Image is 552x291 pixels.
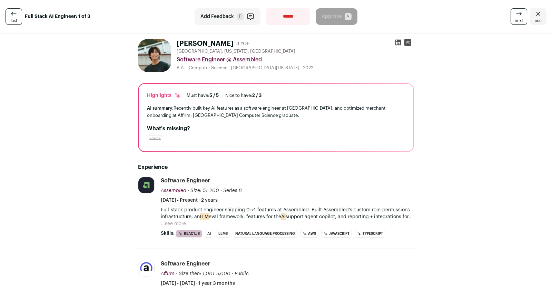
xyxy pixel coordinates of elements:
span: · Size then: 1,001-5,000 [176,271,230,276]
span: 2 / 3 [252,93,262,98]
span: [DATE] - [DATE] · 1 year 3 months [161,280,235,287]
a: next [511,8,527,25]
div: Nice to have: [225,93,262,98]
div: 3 YOE [236,40,249,47]
div: Software Engineer [161,177,210,184]
button: Add Feedback F [195,8,260,25]
div: Azure [147,136,163,143]
li: React.js [176,230,202,238]
span: next [515,18,523,23]
h2: Experience [138,163,414,171]
span: Public [235,271,249,276]
span: [DATE] - Present · 2 years [161,197,218,204]
span: [GEOGRAPHIC_DATA], [US_STATE], [GEOGRAPHIC_DATA] [177,49,295,54]
img: 776fb2eb315354c141f1f4ac61e60a8a1bc84680028a4487d57c076a0ec14267.jpg [138,177,154,193]
span: Assembled [161,188,186,193]
span: AI summary: [147,106,174,110]
a: last [6,8,22,25]
span: · Size: 51-200 [188,188,219,193]
strong: Full Stack AI Engineer: 1 of 3 [25,13,90,20]
li: AI [205,230,213,238]
div: Software Engineer @ Assembled [177,56,414,64]
span: · [220,187,222,194]
span: F [237,13,244,20]
span: Add Feedback [200,13,234,20]
span: esc [535,18,542,23]
span: Skills: [161,230,175,237]
span: 5 / 5 [209,93,219,98]
h1: [PERSON_NAME] [177,39,234,49]
div: B.A. - Computer Science - [GEOGRAPHIC_DATA][US_STATE] - 2022 [177,65,414,71]
img: b8aebdd1f910e78187220eb90cc21d50074b3a99d53b240b52f0c4a299e1e609.jpg [138,260,154,276]
span: Affirm [161,271,175,276]
div: Must have: [187,93,219,98]
li: JavaScript [321,230,352,238]
div: Recently built key AI features as a software engineer at [GEOGRAPHIC_DATA], and optimized merchan... [147,104,405,119]
h2: What's missing? [147,124,405,133]
div: Software Engineer [161,260,210,268]
span: last [11,18,17,23]
li: LLMs [216,230,230,238]
img: 0cfc98351bf3a77ebb9db23e77d39fb220e501e7845fdf23b2879d397b5c658e.jpg [138,39,171,72]
ul: | [187,93,262,98]
li: AWS [300,230,318,238]
span: Series B [223,188,242,193]
span: · [232,270,233,277]
li: TypeScript [355,230,385,238]
mark: AI [281,213,286,221]
li: Natural Language Processing [233,230,297,238]
mark: LLM [200,213,209,221]
p: Full-stack product engineer shipping 0→1 features at Assembled. Built Assembled's custom role-per... [161,207,414,220]
a: Close [530,8,546,25]
div: Highlights [147,92,181,99]
button: ...see more [161,220,186,227]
